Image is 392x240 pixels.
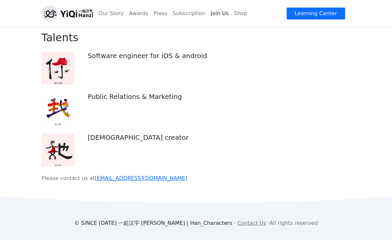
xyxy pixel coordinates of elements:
[88,93,245,101] h5: Public Relations & Marketing
[42,93,75,126] img: Product Manager
[88,52,245,60] h5: Software engineer for iOS & android
[286,7,345,20] a: Learning Center
[208,7,231,20] a: Join Us
[237,220,266,226] a: Contact Us
[151,7,170,20] a: Press
[96,7,126,20] a: Our Story
[269,220,318,226] span: All rights reserved
[42,52,75,85] img: Software Engineer
[42,5,93,22] img: logo_h.png
[42,31,245,44] h2: Talents
[170,7,208,20] a: Subscription
[88,134,245,141] h5: [DEMOGRAPHIC_DATA] creator
[42,174,245,182] p: Please contact us at
[95,175,187,181] a: [EMAIL_ADDRESS][DOMAIN_NAME]
[42,134,75,166] img: Creator
[231,7,250,20] a: Shop
[38,219,355,227] p: © SINCE [DATE] 一起汉字 [PERSON_NAME] | Han_Characters · ·
[126,7,151,20] a: Awards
